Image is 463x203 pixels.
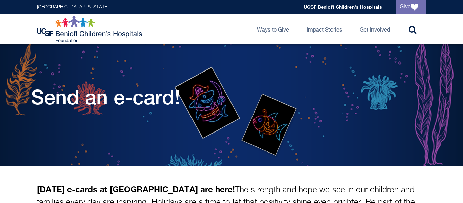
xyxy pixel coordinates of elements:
[37,184,235,194] strong: [DATE] e-cards at [GEOGRAPHIC_DATA] are here!
[396,0,426,14] a: Give
[31,85,180,109] h1: Send an e-card!
[354,14,396,44] a: Get Involved
[304,4,382,10] a: UCSF Benioff Children's Hospitals
[251,14,295,44] a: Ways to Give
[301,14,347,44] a: Impact Stories
[37,16,144,43] img: Logo for UCSF Benioff Children's Hospitals Foundation
[37,5,108,9] a: [GEOGRAPHIC_DATA][US_STATE]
